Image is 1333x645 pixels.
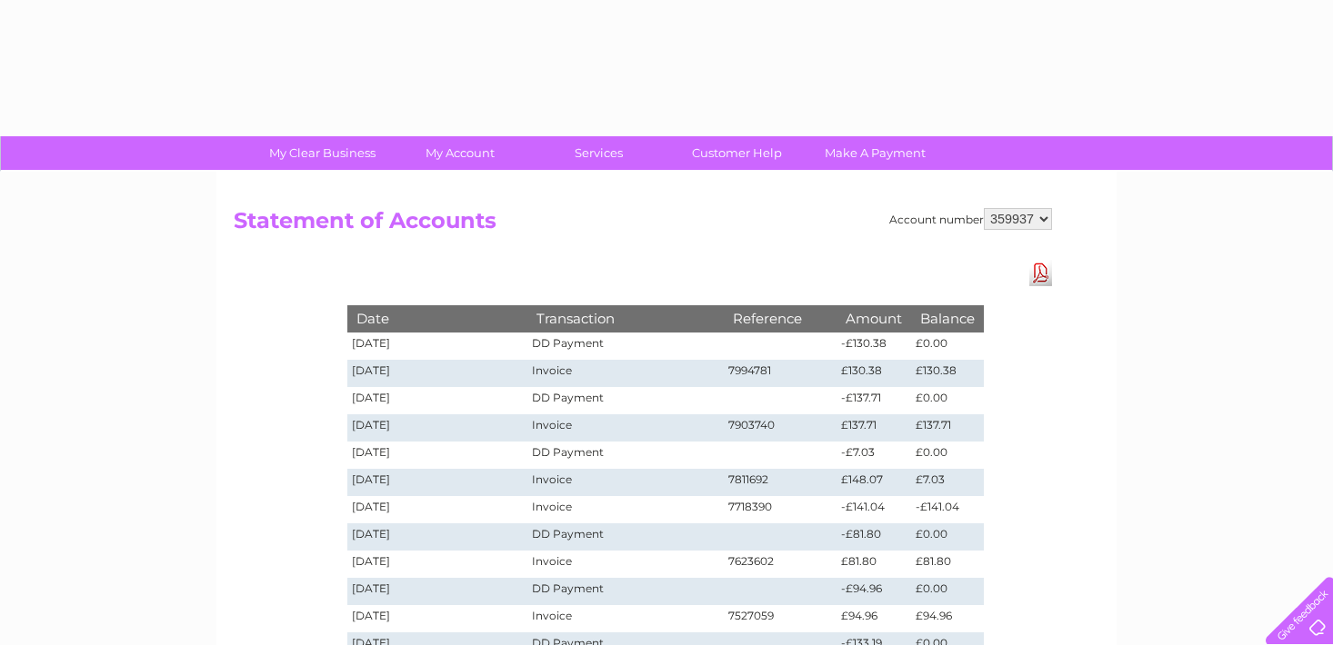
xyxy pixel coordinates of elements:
[724,551,837,578] td: 7623602
[837,387,911,414] td: -£137.71
[800,136,950,170] a: Make A Payment
[347,496,527,523] td: [DATE]
[837,551,911,578] td: £81.80
[386,136,536,170] a: My Account
[527,496,724,523] td: Invoice
[527,469,724,496] td: Invoice
[527,523,724,551] td: DD Payment
[889,208,1052,230] div: Account number
[911,305,984,332] th: Balance
[724,360,837,387] td: 7994781
[347,305,527,332] th: Date
[911,496,984,523] td: -£141.04
[911,360,984,387] td: £130.38
[911,578,984,605] td: £0.00
[347,360,527,387] td: [DATE]
[911,332,984,360] td: £0.00
[234,208,1052,243] h2: Statement of Accounts
[662,136,812,170] a: Customer Help
[347,469,527,496] td: [DATE]
[527,578,724,605] td: DD Payment
[347,578,527,605] td: [DATE]
[347,414,527,442] td: [DATE]
[837,605,911,632] td: £94.96
[837,442,911,469] td: -£7.03
[724,469,837,496] td: 7811692
[524,136,674,170] a: Services
[911,414,984,442] td: £137.71
[911,442,984,469] td: £0.00
[911,605,984,632] td: £94.96
[724,605,837,632] td: 7527059
[527,387,724,414] td: DD Payment
[527,605,724,632] td: Invoice
[837,414,911,442] td: £137.71
[724,305,837,332] th: Reference
[911,523,984,551] td: £0.00
[724,496,837,523] td: 7718390
[347,551,527,578] td: [DATE]
[527,551,724,578] td: Invoice
[527,442,724,469] td: DD Payment
[911,387,984,414] td: £0.00
[347,605,527,632] td: [DATE]
[837,305,911,332] th: Amount
[247,136,397,170] a: My Clear Business
[724,414,837,442] td: 7903740
[347,332,527,360] td: [DATE]
[911,551,984,578] td: £81.80
[837,332,911,360] td: -£130.38
[527,360,724,387] td: Invoice
[527,305,724,332] th: Transaction
[837,578,911,605] td: -£94.96
[837,469,911,496] td: £148.07
[527,414,724,442] td: Invoice
[347,387,527,414] td: [DATE]
[837,496,911,523] td: -£141.04
[1029,260,1052,286] a: Download Pdf
[527,332,724,360] td: DD Payment
[347,442,527,469] td: [DATE]
[837,523,911,551] td: -£81.80
[347,523,527,551] td: [DATE]
[837,360,911,387] td: £130.38
[911,469,984,496] td: £7.03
